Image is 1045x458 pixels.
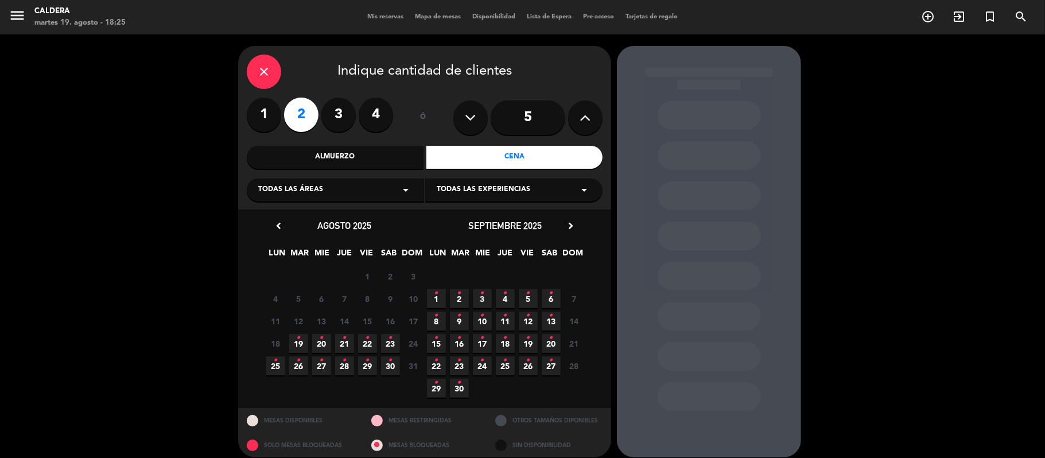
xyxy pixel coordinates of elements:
span: 4 [266,289,285,308]
span: 25 [496,356,515,375]
span: 2 [381,267,400,286]
span: 25 [266,356,285,375]
span: LUN [429,246,448,265]
span: 15 [427,334,446,353]
span: 6 [542,289,561,308]
span: 29 [358,356,377,375]
span: 27 [312,356,331,375]
span: MAR [451,246,470,265]
span: 1 [358,267,377,286]
span: DOM [563,246,582,265]
span: 26 [519,356,538,375]
span: Todas las experiencias [437,184,530,196]
i: • [343,329,347,347]
span: 4 [496,289,515,308]
i: menu [9,7,26,24]
i: • [480,284,484,302]
span: Mapa de mesas [409,14,467,20]
i: arrow_drop_down [399,183,413,197]
i: • [503,329,507,347]
i: • [274,351,278,370]
div: OTROS TAMAÑOS DIPONIBLES [487,408,611,433]
span: 20 [542,334,561,353]
i: close [257,65,271,79]
span: Tarjetas de regalo [620,14,683,20]
span: agosto 2025 [317,220,371,231]
i: • [320,351,324,370]
span: 9 [450,312,469,331]
span: 6 [312,289,331,308]
i: • [503,284,507,302]
span: Pre-acceso [577,14,620,20]
span: 15 [358,312,377,331]
span: 5 [289,289,308,308]
i: • [503,351,507,370]
span: 14 [335,312,354,331]
span: 16 [381,312,400,331]
label: 1 [247,98,281,132]
i: • [434,306,438,325]
i: • [343,351,347,370]
span: 8 [358,289,377,308]
span: 2 [450,289,469,308]
span: 22 [427,356,446,375]
i: • [297,329,301,347]
span: 10 [473,312,492,331]
i: • [457,284,461,302]
div: martes 19. agosto - 18:25 [34,17,126,29]
span: 8 [427,312,446,331]
div: SIN DISPONIBILIDAD [487,433,611,457]
div: Almuerzo [247,146,424,169]
span: 23 [450,356,469,375]
button: menu [9,7,26,28]
div: MESAS RESTRINGIDAS [363,408,487,433]
span: 11 [266,312,285,331]
i: arrow_drop_down [577,183,591,197]
i: • [503,306,507,325]
i: • [320,329,324,347]
span: 23 [381,334,400,353]
i: • [549,284,553,302]
span: Lista de Espera [521,14,577,20]
span: 28 [335,356,354,375]
div: ó [405,98,442,138]
label: 3 [321,98,356,132]
span: 5 [519,289,538,308]
i: • [549,306,553,325]
span: JUE [496,246,515,265]
label: 2 [284,98,318,132]
i: • [297,351,301,370]
span: MIE [473,246,492,265]
span: 19 [289,334,308,353]
i: • [434,351,438,370]
i: turned_in_not [983,10,997,24]
span: 21 [335,334,354,353]
i: • [480,306,484,325]
i: • [389,329,393,347]
span: Todas las áreas [258,184,323,196]
span: DOM [402,246,421,265]
i: • [366,329,370,347]
span: Disponibilidad [467,14,521,20]
i: • [434,284,438,302]
div: SOLO MESAS BLOQUEADAS [238,433,363,457]
span: 7 [565,289,584,308]
span: 22 [358,334,377,353]
span: VIE [358,246,376,265]
span: SAB [380,246,399,265]
span: septiembre 2025 [468,220,542,231]
i: add_circle_outline [921,10,935,24]
span: 20 [312,334,331,353]
span: 3 [473,289,492,308]
span: 11 [496,312,515,331]
i: • [389,351,393,370]
i: chevron_left [273,220,285,232]
i: • [526,329,530,347]
i: • [480,329,484,347]
label: 4 [359,98,393,132]
i: • [526,284,530,302]
i: • [480,351,484,370]
span: 13 [542,312,561,331]
div: Indique cantidad de clientes [247,55,603,89]
span: 12 [289,312,308,331]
